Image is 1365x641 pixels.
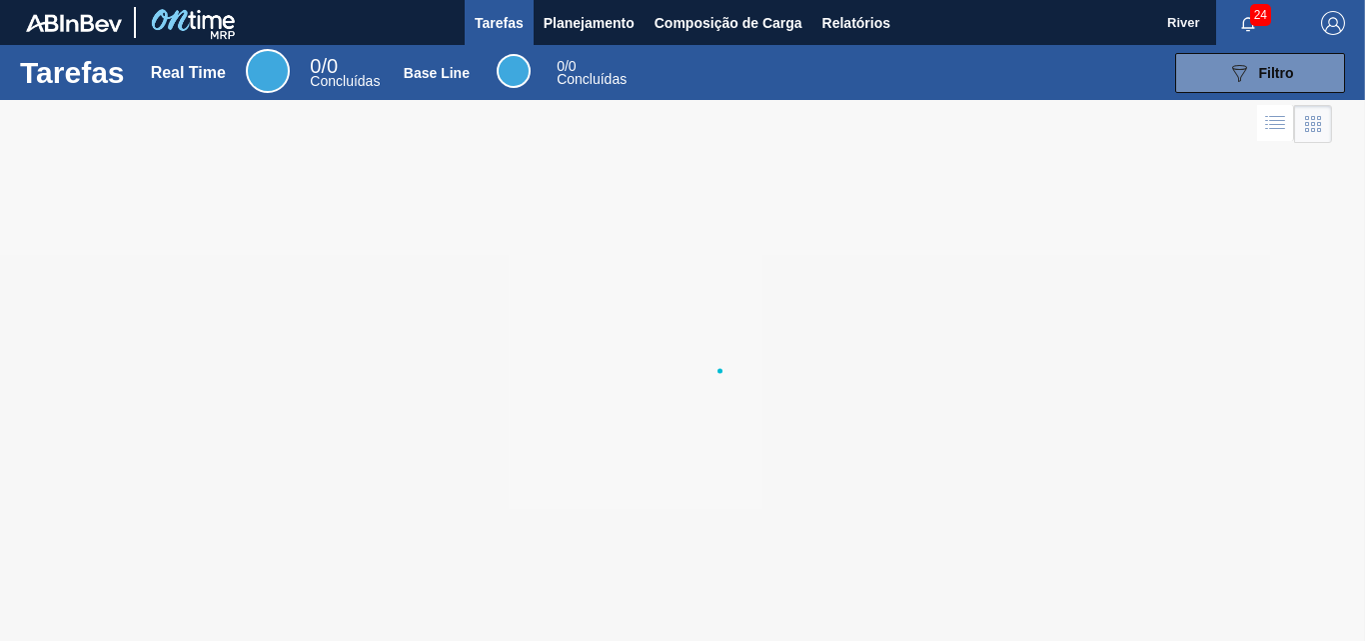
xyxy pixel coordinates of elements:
[1216,9,1280,37] button: Notificações
[246,49,290,93] div: Real Time
[557,71,627,87] span: Concluídas
[310,55,321,77] span: 0
[1321,11,1345,35] img: Logout
[557,60,627,86] div: Base Line
[1175,53,1345,93] button: Filtro
[310,73,380,89] span: Concluídas
[1259,65,1294,81] span: Filtro
[557,58,576,74] span: / 0
[655,11,802,35] span: Composição de Carga
[475,11,524,35] span: Tarefas
[26,14,122,32] img: TNhmsLtSVTkK8tSr43FrP2fwEKptu5GPRR3wAAAABJRU5ErkJggg==
[557,58,565,74] span: 0
[822,11,890,35] span: Relatórios
[497,54,531,88] div: Base Line
[151,64,226,82] div: Real Time
[310,55,338,77] span: / 0
[20,61,125,84] h1: Tarefas
[544,11,635,35] span: Planejamento
[404,65,470,81] div: Base Line
[1250,4,1271,26] span: 24
[310,58,380,88] div: Real Time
